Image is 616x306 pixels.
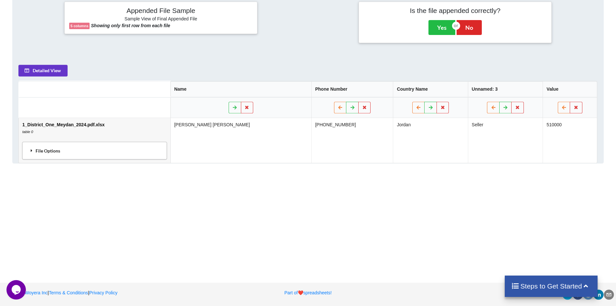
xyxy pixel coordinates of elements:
[70,24,88,28] b: 5 columns
[428,20,455,35] button: Yes
[7,290,48,295] a: 2025Woyera Inc
[363,6,547,15] h4: Is the file appended correctly?
[543,118,597,163] td: 510000
[284,290,331,295] a: Part ofheartspreadsheets!
[562,289,573,300] div: twitter
[298,290,303,295] span: heart
[24,144,165,157] div: File Options
[573,289,583,300] div: facebook
[49,290,88,295] a: Terms & Conditions
[6,280,27,300] iframe: chat widget
[170,81,311,97] th: Name
[457,20,482,35] button: No
[18,65,68,76] button: Detailed View
[468,118,543,163] td: Seller
[69,16,253,23] h6: Sample View of Final Appended File
[7,289,202,296] p: | |
[170,118,311,163] td: [PERSON_NAME] [PERSON_NAME]
[22,130,33,134] i: table 0
[543,81,597,97] th: Value
[393,81,468,97] th: Country Name
[468,81,543,97] th: Unnamed: 3
[311,118,393,163] td: [PHONE_NUMBER]
[593,289,604,300] div: linkedin
[19,118,170,163] td: 1_District_One_Meydan_2024.pdf.xlsx
[89,290,117,295] a: Privacy Policy
[393,118,468,163] td: Jordan
[91,23,170,28] b: Showing only first row from each file
[511,282,591,290] h4: Steps to Get Started
[583,289,593,300] div: reddit
[69,6,253,16] h4: Appended File Sample
[311,81,393,97] th: Phone Number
